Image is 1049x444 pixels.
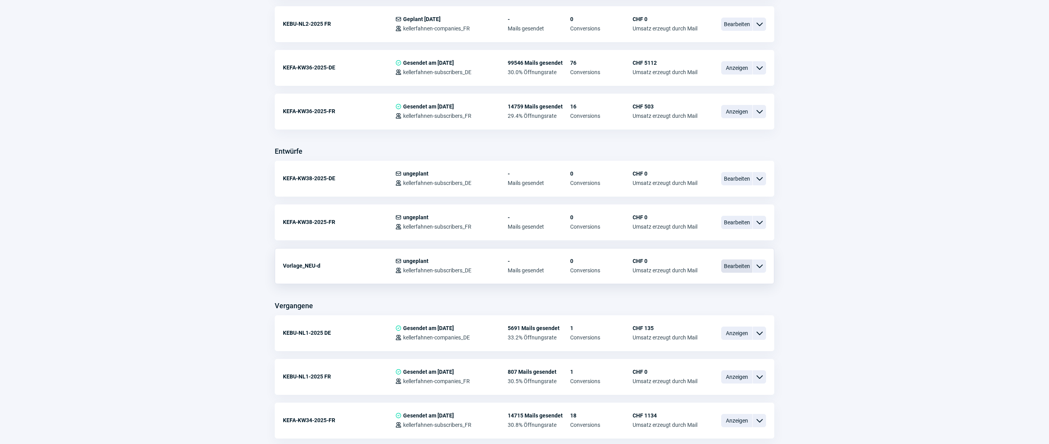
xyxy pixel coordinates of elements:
span: CHF 0 [633,258,697,264]
span: Bearbeiten [721,259,752,273]
span: - [508,258,570,264]
span: 1 [570,325,633,331]
span: Bearbeiten [721,172,752,185]
span: CHF 1134 [633,412,697,419]
span: Umsatz erzeugt durch Mail [633,180,697,186]
div: Vorlage_NEU-d [283,258,395,274]
span: 33.2% Öffnungsrate [508,334,570,341]
span: 0 [570,170,633,177]
span: Conversions [570,267,633,274]
span: CHF 135 [633,325,697,331]
span: 0 [570,258,633,264]
span: Conversions [570,25,633,32]
span: 18 [570,412,633,419]
div: KEBU-NL2-2025 FR [283,16,395,32]
span: - [508,16,570,22]
span: 0 [570,16,633,22]
span: Umsatz erzeugt durch Mail [633,113,697,119]
span: 76 [570,60,633,66]
span: kellerfahnen-subscribers_DE [403,69,471,75]
span: Anzeigen [721,414,752,427]
span: kellerfahnen-subscribers_DE [403,267,471,274]
span: Umsatz erzeugt durch Mail [633,69,697,75]
span: 16 [570,103,633,110]
span: Umsatz erzeugt durch Mail [633,334,697,341]
span: 99546 Mails gesendet [508,60,570,66]
h3: Entwürfe [275,145,302,158]
span: Mails gesendet [508,267,570,274]
span: Conversions [570,180,633,186]
span: Anzeigen [721,370,752,384]
div: KEBU-NL1-2025 FR [283,369,395,384]
span: - [508,214,570,220]
span: 30.8% Öffnungsrate [508,422,570,428]
span: Gesendet am [DATE] [403,369,454,375]
span: Gesendet am [DATE] [403,60,454,66]
span: 30.5% Öffnungsrate [508,378,570,384]
span: kellerfahnen-subscribers_FR [403,113,471,119]
span: Umsatz erzeugt durch Mail [633,378,697,384]
span: ungeplant [403,170,428,177]
span: Umsatz erzeugt durch Mail [633,25,697,32]
span: CHF 5112 [633,60,697,66]
span: Gesendet am [DATE] [403,325,454,331]
span: CHF 0 [633,214,697,220]
span: Gesendet am [DATE] [403,103,454,110]
span: kellerfahnen-subscribers_FR [403,422,471,428]
div: KEFA-KW38-2025-FR [283,214,395,230]
span: kellerfahnen-subscribers_DE [403,180,471,186]
span: Conversions [570,334,633,341]
span: 14759 Mails gesendet [508,103,570,110]
span: kellerfahnen-companies_FR [403,378,470,384]
span: - [508,170,570,177]
span: kellerfahnen-subscribers_FR [403,224,471,230]
span: Mails gesendet [508,180,570,186]
span: Anzeigen [721,327,752,340]
span: 5691 Mails gesendet [508,325,570,331]
span: 14715 Mails gesendet [508,412,570,419]
span: 1 [570,369,633,375]
span: 30.0% Öffnungsrate [508,69,570,75]
span: Bearbeiten [721,18,752,31]
div: KEBU-NL1-2025 DE [283,325,395,341]
span: ungeplant [403,214,428,220]
div: KEFA-KW36-2025-DE [283,60,395,75]
span: Mails gesendet [508,224,570,230]
span: ungeplant [403,258,428,264]
span: Conversions [570,69,633,75]
div: KEFA-KW34-2025-FR [283,412,395,428]
h3: Vergangene [275,300,313,312]
span: CHF 0 [633,16,697,22]
span: CHF 503 [633,103,697,110]
span: Conversions [570,113,633,119]
span: Umsatz erzeugt durch Mail [633,224,697,230]
span: kellerfahnen-companies_DE [403,334,470,341]
span: 29.4% Öffnungsrate [508,113,570,119]
div: KEFA-KW38-2025-DE [283,170,395,186]
span: Umsatz erzeugt durch Mail [633,267,697,274]
div: KEFA-KW36-2025-FR [283,103,395,119]
span: 0 [570,214,633,220]
span: CHF 0 [633,369,697,375]
span: Umsatz erzeugt durch Mail [633,422,697,428]
span: Bearbeiten [721,216,752,229]
span: Mails gesendet [508,25,570,32]
span: Gesendet am [DATE] [403,412,454,419]
span: Geplant [DATE] [403,16,441,22]
span: 807 Mails gesendet [508,369,570,375]
span: Conversions [570,378,633,384]
span: Anzeigen [721,61,752,75]
span: CHF 0 [633,170,697,177]
span: kellerfahnen-companies_FR [403,25,470,32]
span: Conversions [570,224,633,230]
span: Anzeigen [721,105,752,118]
span: Conversions [570,422,633,428]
